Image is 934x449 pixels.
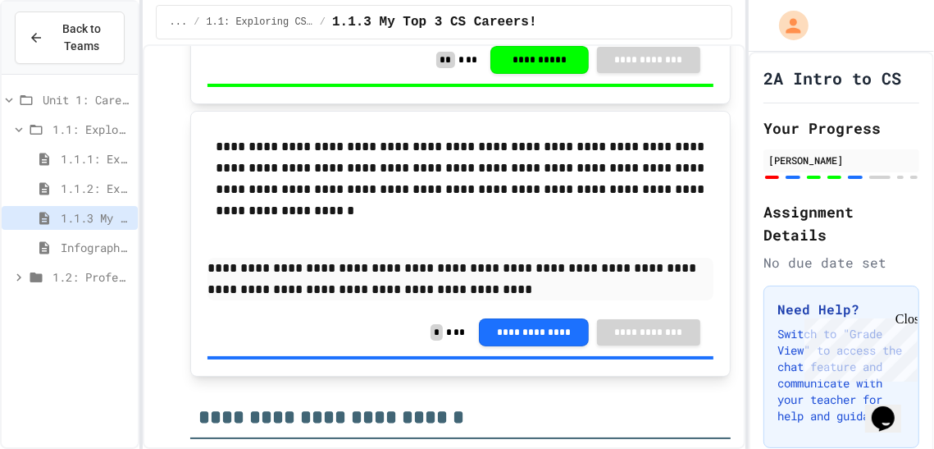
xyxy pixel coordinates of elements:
[206,16,312,29] span: 1.1: Exploring CS Careers
[798,312,918,382] iframe: chat widget
[762,7,813,44] div: My Account
[53,21,111,55] span: Back to Teams
[332,12,537,32] span: 1.1.3 My Top 3 CS Careers!
[61,180,131,197] span: 1.1.2: Exploring CS Careers - Review
[7,7,113,104] div: Chat with us now!Close
[777,326,905,424] p: Switch to "Grade View" to access the chat feature and communicate with your teacher for help and ...
[768,153,914,167] div: [PERSON_NAME]
[52,121,131,138] span: 1.1: Exploring CS Careers
[763,200,919,246] h2: Assignment Details
[763,253,919,273] div: No due date set
[52,268,131,286] span: 1.2: Professional Communication
[763,117,919,140] h2: Your Progress
[763,66,901,89] h1: 2A Intro to CS
[170,16,188,29] span: ...
[43,91,131,108] span: Unit 1: Careers & Professionalism
[61,150,131,167] span: 1.1.1: Exploring CS Careers
[865,383,918,433] iframe: chat widget
[320,16,326,29] span: /
[61,239,131,256] span: Infographic Project: Your favorite CS
[61,209,131,227] span: 1.1.3 My Top 3 CS Careers!
[777,300,905,319] h3: Need Help?
[194,16,199,29] span: /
